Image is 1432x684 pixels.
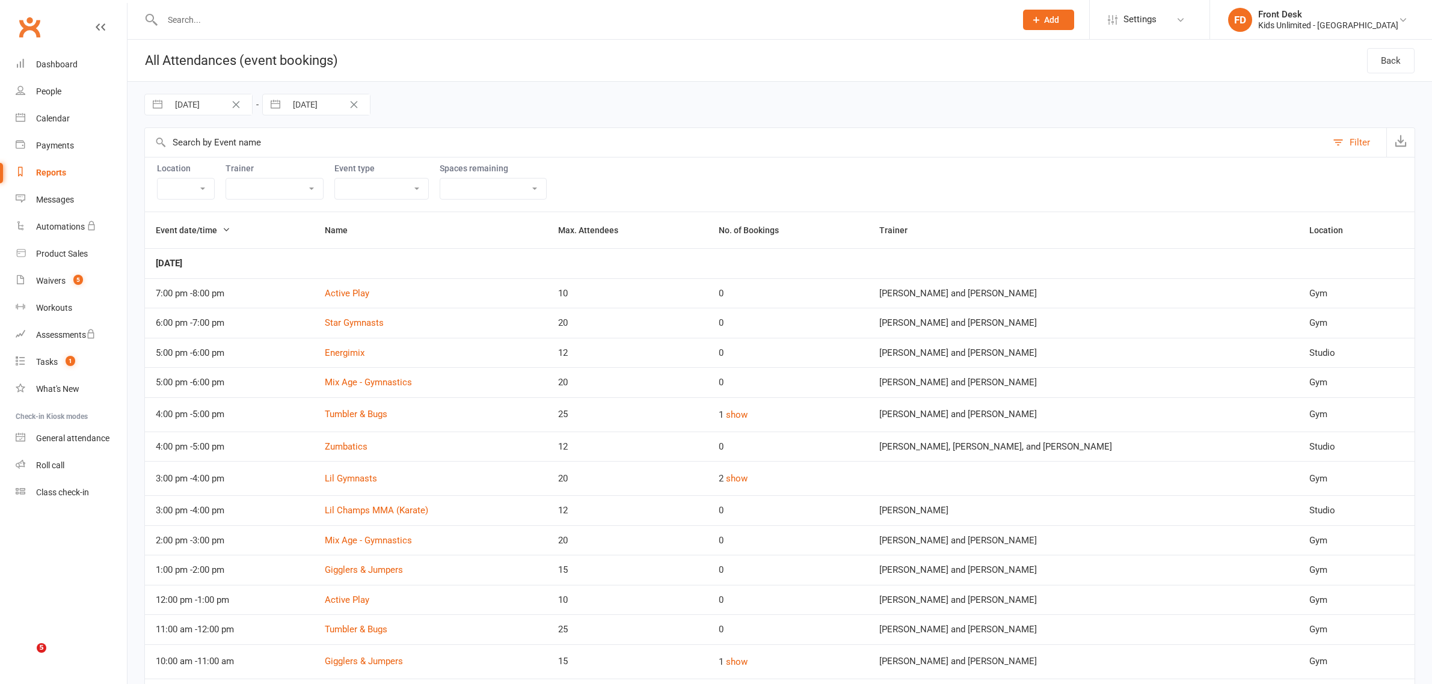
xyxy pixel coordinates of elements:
span: Location [1309,225,1356,235]
div: [PERSON_NAME] and [PERSON_NAME] [879,318,1288,328]
a: Zumbatics [325,441,367,452]
div: [PERSON_NAME] [879,505,1288,516]
div: 11:00 am - 12:00 pm [156,624,303,635]
a: Assessments [16,322,127,349]
div: 25 [558,624,697,635]
div: 10 [558,289,697,299]
button: Clear Date [226,97,247,112]
div: Gym [1309,656,1404,667]
div: Gym [1309,624,1404,635]
button: show [726,471,748,486]
button: Filter [1327,128,1386,157]
a: People [16,78,127,105]
a: Tasks 1 [16,349,127,376]
h1: All Attendances (event bookings) [128,40,338,81]
span: 5 [73,275,83,285]
span: 1 [66,356,75,366]
span: Settings [1123,6,1157,33]
a: Energimix [325,347,364,358]
button: Max. Attendees [558,223,631,237]
div: 0 [719,505,858,516]
div: 7:00 pm - 8:00 pm [156,289,303,299]
div: 0 [719,595,858,605]
div: Studio [1309,442,1404,452]
a: Workouts [16,295,127,322]
div: 2:00 pm - 3:00 pm [156,536,303,546]
button: Event date/time [156,223,230,237]
div: FD [1228,8,1252,32]
div: 1 [719,408,858,422]
div: 0 [719,536,858,546]
div: Filter [1350,135,1370,150]
div: People [36,87,61,96]
div: 1 [719,655,858,669]
span: Max. Attendees [558,225,631,235]
a: Automations [16,213,127,240]
div: 25 [558,409,697,420]
div: Automations [36,222,85,231]
button: No. of Bookings [719,223,792,237]
div: 2 [719,471,858,486]
label: Spaces remaining [440,163,547,173]
div: Payments [36,141,74,150]
a: Payments [16,132,127,159]
button: Name [325,223,361,237]
input: Starts From [168,94,252,115]
div: 0 [719,442,858,452]
div: 10:00 am - 11:00 am [156,656,303,667]
div: [PERSON_NAME] and [PERSON_NAME] [879,377,1288,388]
a: Mix Age - Gymnastics [325,535,412,546]
a: Gigglers & Jumpers [325,656,403,667]
a: Messages [16,186,127,213]
button: Location [1309,223,1356,237]
div: Roll call [36,460,64,470]
a: Tumbler & Bugs [325,624,387,635]
div: Tasks [36,357,58,367]
div: 20 [558,318,697,328]
div: 12 [558,505,697,516]
span: Trainer [879,225,921,235]
input: Search... [159,11,1007,28]
a: General attendance kiosk mode [16,425,127,452]
div: 5:00 pm - 6:00 pm [156,348,303,358]
div: 12 [558,442,697,452]
div: [PERSON_NAME] and [PERSON_NAME] [879,409,1288,420]
div: [PERSON_NAME] and [PERSON_NAME] [879,656,1288,667]
div: Studio [1309,348,1404,358]
input: Search by Event name [145,128,1327,157]
a: Back [1367,48,1415,73]
div: Studio [1309,505,1404,516]
div: 4:00 pm - 5:00 pm [156,409,303,420]
div: 0 [719,565,858,575]
button: Add [1023,10,1074,30]
label: Event type [334,163,429,173]
div: 20 [558,536,697,546]
label: Location [157,163,215,173]
div: 4:00 pm - 5:00 pm [156,442,303,452]
div: 15 [558,656,697,667]
div: 0 [719,289,858,299]
div: Gym [1309,289,1404,299]
span: Name [325,225,361,235]
a: Waivers 5 [16,267,127,295]
div: Messages [36,195,74,204]
div: 0 [719,624,858,635]
label: Trainer [226,163,324,173]
strong: [DATE] [156,258,182,269]
div: 12:00 pm - 1:00 pm [156,595,303,605]
div: 0 [719,377,858,388]
div: 3:00 pm - 4:00 pm [156,505,303,516]
span: No. of Bookings [719,225,792,235]
div: 6:00 pm - 7:00 pm [156,318,303,328]
div: Assessments [36,330,96,340]
div: [PERSON_NAME] and [PERSON_NAME] [879,536,1288,546]
span: Event date/time [156,225,230,235]
a: Active Play [325,594,369,605]
a: Active Play [325,288,369,299]
div: Gym [1309,409,1404,420]
div: 3:00 pm - 4:00 pm [156,474,303,484]
div: Gym [1309,318,1404,328]
span: 5 [37,643,46,653]
div: [PERSON_NAME], [PERSON_NAME], and [PERSON_NAME] [879,442,1288,452]
div: Calendar [36,114,70,123]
